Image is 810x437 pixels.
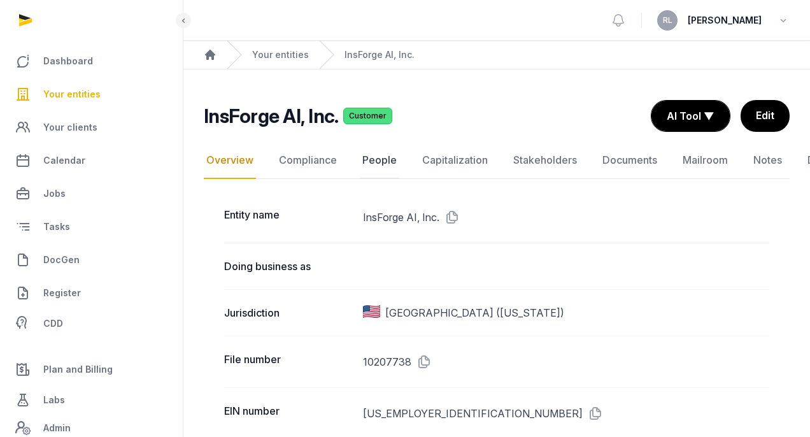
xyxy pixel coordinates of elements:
[252,48,309,61] a: Your entities
[10,385,173,415] a: Labs
[10,211,173,242] a: Tasks
[224,403,353,424] dt: EIN number
[10,278,173,308] a: Register
[420,142,490,179] a: Capitalization
[224,352,353,372] dt: File number
[345,48,415,61] a: InsForge AI, Inc.
[224,207,353,227] dt: Entity name
[600,142,660,179] a: Documents
[43,219,70,234] span: Tasks
[43,153,85,168] span: Calendar
[663,17,672,24] span: RL
[204,142,790,179] nav: Tabs
[10,79,173,110] a: Your entities
[10,311,173,336] a: CDD
[363,403,769,424] dd: [US_EMPLOYER_IDENTIFICATION_NUMBER]
[680,142,730,179] a: Mailroom
[385,305,564,320] span: [GEOGRAPHIC_DATA] ([US_STATE])
[651,101,730,131] button: AI Tool ▼
[43,362,113,377] span: Plan and Billing
[10,145,173,176] a: Calendar
[657,10,678,31] button: RL
[43,120,97,135] span: Your clients
[183,41,810,69] nav: Breadcrumb
[363,352,769,372] dd: 10207738
[688,13,762,28] span: [PERSON_NAME]
[43,54,93,69] span: Dashboard
[43,420,71,436] span: Admin
[204,142,256,179] a: Overview
[343,108,392,124] span: Customer
[43,87,101,102] span: Your entities
[224,259,353,274] dt: Doing business as
[10,178,173,209] a: Jobs
[10,245,173,275] a: DocGen
[363,207,769,227] dd: InsForge AI, Inc.
[204,104,338,127] h2: InsForge AI, Inc.
[43,252,80,268] span: DocGen
[43,316,63,331] span: CDD
[10,354,173,385] a: Plan and Billing
[10,46,173,76] a: Dashboard
[10,112,173,143] a: Your clients
[741,100,790,132] a: Edit
[511,142,579,179] a: Stakeholders
[751,142,785,179] a: Notes
[224,305,353,320] dt: Jurisdiction
[43,186,66,201] span: Jobs
[276,142,339,179] a: Compliance
[43,392,65,408] span: Labs
[43,285,81,301] span: Register
[360,142,399,179] a: People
